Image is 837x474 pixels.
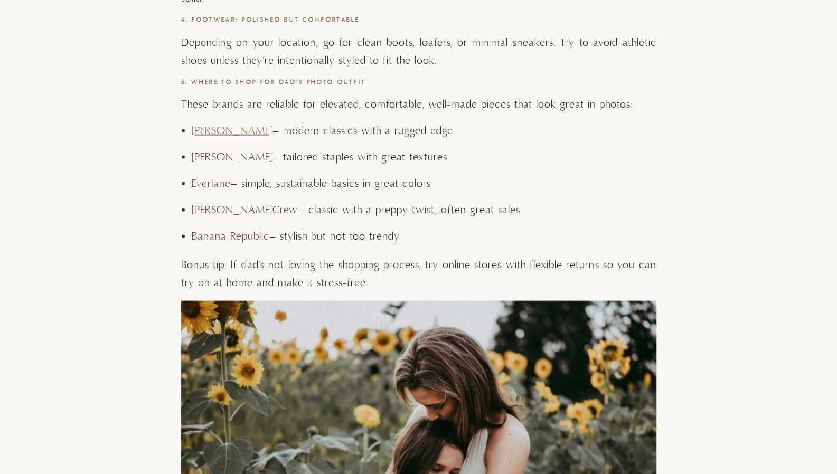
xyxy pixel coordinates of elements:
[192,202,656,220] p: – classic with a preppy twist, often great sales
[181,34,656,70] p: Depending on your location, go for clean boots, loafers, or minimal sneakers. Try to avoid athlet...
[192,228,656,246] p: – stylish but not too trendy
[181,257,656,292] p: Bonus tip: If dad’s not loving the shopping process, try online stores with flexible returns so y...
[192,177,231,191] a: Everlane
[181,96,656,114] p: These brands are reliable for elevated, comfortable, well-made pieces that look great in photos:
[181,16,360,24] strong: 4. Footwear: Polished but Comfortable
[192,204,298,217] a: [PERSON_NAME]Crew
[181,79,366,86] strong: 5. Where to Shop for Dad’s Photo Outfit
[192,122,656,140] p: – modern classics with a rugged edge
[192,125,272,138] a: [PERSON_NAME]
[192,149,656,167] p: – tailored staples with great textures
[192,175,656,193] p: – simple, sustainable basics in great colors
[192,151,272,164] a: [PERSON_NAME]
[192,230,269,243] a: Banana Republic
